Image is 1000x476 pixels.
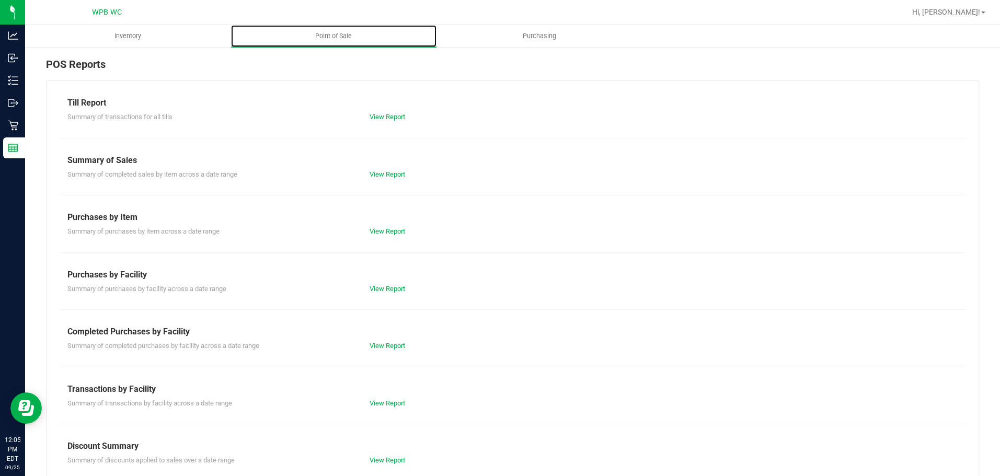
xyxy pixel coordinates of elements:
[67,170,237,178] span: Summary of completed sales by item across a date range
[100,31,155,41] span: Inventory
[67,342,259,350] span: Summary of completed purchases by facility across a date range
[8,120,18,131] inline-svg: Retail
[231,25,437,47] a: Point of Sale
[10,392,42,424] iframe: Resource center
[5,463,20,471] p: 09/25
[509,31,570,41] span: Purchasing
[370,227,405,235] a: View Report
[25,25,231,47] a: Inventory
[46,56,979,80] div: POS Reports
[67,440,958,452] div: Discount Summary
[67,456,235,464] span: Summary of discounts applied to sales over a date range
[67,326,958,338] div: Completed Purchases by Facility
[8,143,18,153] inline-svg: Reports
[67,97,958,109] div: Till Report
[436,25,642,47] a: Purchasing
[370,342,405,350] a: View Report
[67,285,226,293] span: Summary of purchases by facility across a date range
[92,8,122,17] span: WPB WC
[370,170,405,178] a: View Report
[912,8,980,16] span: Hi, [PERSON_NAME]!
[370,113,405,121] a: View Report
[5,435,20,463] p: 12:05 PM EDT
[8,98,18,108] inline-svg: Outbound
[301,31,366,41] span: Point of Sale
[8,75,18,86] inline-svg: Inventory
[370,399,405,407] a: View Report
[370,456,405,464] a: View Report
[67,269,958,281] div: Purchases by Facility
[8,53,18,63] inline-svg: Inbound
[67,154,958,167] div: Summary of Sales
[67,113,173,121] span: Summary of transactions for all tills
[8,30,18,41] inline-svg: Analytics
[67,399,232,407] span: Summary of transactions by facility across a date range
[67,383,958,396] div: Transactions by Facility
[67,211,958,224] div: Purchases by Item
[67,227,220,235] span: Summary of purchases by item across a date range
[370,285,405,293] a: View Report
